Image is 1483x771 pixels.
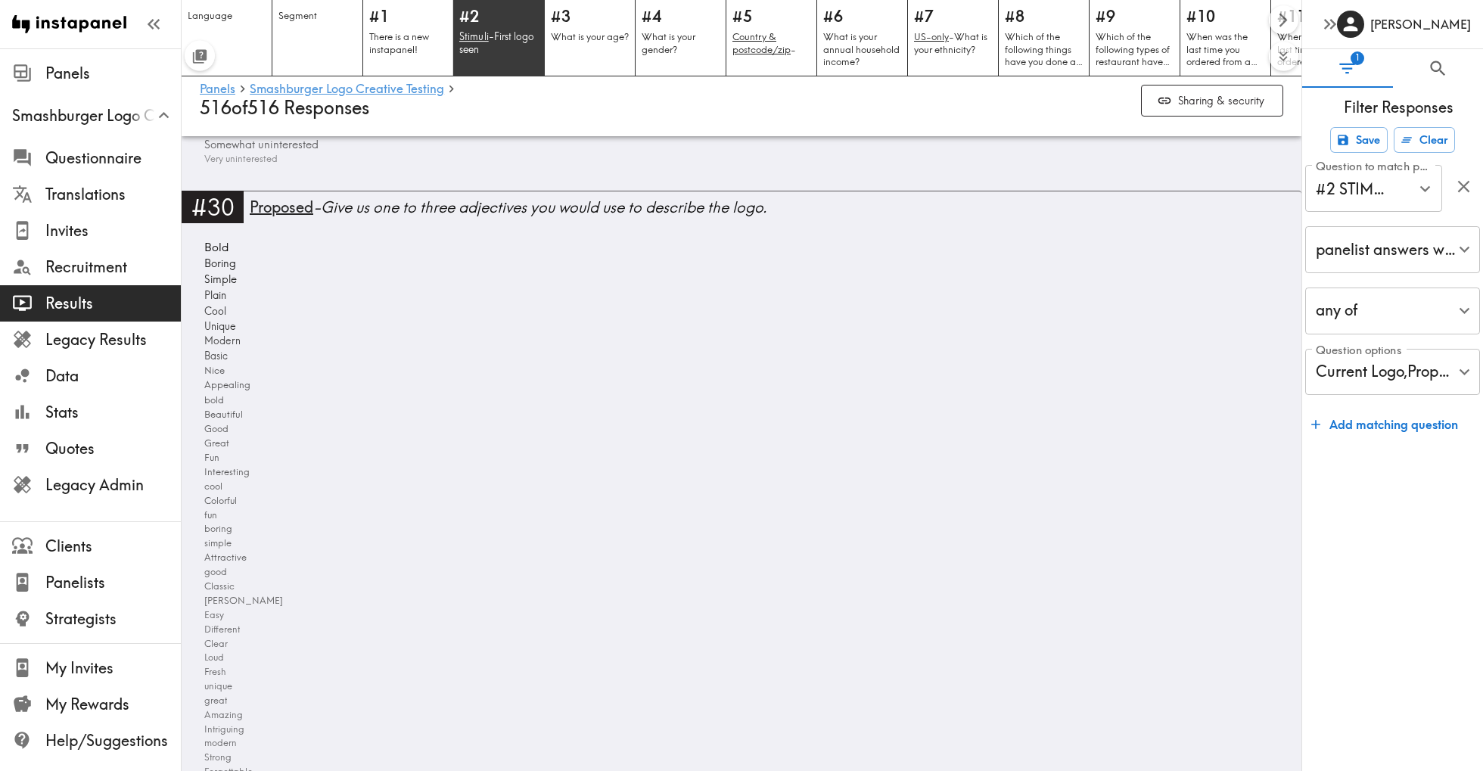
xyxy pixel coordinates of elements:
[185,41,215,71] button: Toggle between responses and questions
[201,536,232,551] span: simple
[201,751,232,765] span: Strong
[250,82,444,97] a: Smashburger Logo Creative Testing
[201,319,236,334] span: Unique
[45,402,181,423] span: Stats
[551,30,629,43] p: What is your age?
[1186,30,1264,68] p: When was the last time you ordered from a quick service restaurant (fast food restaurants with co...
[45,474,181,496] span: Legacy Admin
[45,293,181,314] span: Results
[182,191,244,222] div: #30
[1305,226,1480,273] div: panelist answers with
[1316,342,1401,359] label: Question options
[45,256,181,278] span: Recruitment
[278,9,356,22] p: Segment
[1413,177,1437,201] button: Open
[201,723,244,737] span: Intriguing
[201,436,229,450] span: Great
[201,378,250,392] span: Appealing
[201,407,243,421] span: Beautiful
[182,191,1301,232] a: #30Proposed-Give us one to three adjectives you would use to describe the logo.
[1305,288,1480,334] div: any of
[201,623,240,637] span: Different
[247,97,369,119] span: 516 Responses
[201,349,228,364] span: Basic
[201,493,237,508] span: Colorful
[45,658,181,679] span: My Invites
[369,30,447,55] p: There is a new instapanel!
[1269,5,1298,35] button: Scroll right
[201,239,229,256] span: Bold
[1186,6,1264,27] h5: #10
[1351,51,1364,65] span: 1
[45,572,181,593] span: Panelists
[45,220,181,241] span: Invites
[201,334,241,349] span: Modern
[914,30,949,42] u: US-only
[732,6,810,27] h5: #5
[200,97,232,119] span: 516
[1096,30,1174,68] p: Which of the following types of restaurant have you ordered from in the last 6 months? Please rea...
[1269,42,1298,71] button: Expand to show all items
[45,63,181,84] span: Panels
[1305,349,1480,396] div: Current Logo , Proposed Logo
[45,184,181,205] span: Translations
[1141,85,1283,117] button: Sharing & security
[201,508,217,522] span: fun
[732,30,810,55] p: -
[201,152,278,166] span: Very uninterested
[201,272,237,288] span: Simple
[45,438,181,459] span: Quotes
[642,30,720,55] p: What is your gender?
[201,465,250,479] span: Interesting
[201,303,226,319] span: Cool
[201,136,319,153] span: Somewhat uninterested
[914,30,992,55] p: What is your ethnicity?
[201,679,232,694] span: unique
[201,594,283,608] span: [PERSON_NAME]
[250,197,313,216] span: Proposed
[369,6,447,27] h5: #1
[1314,97,1483,118] span: Filter Responses
[1305,409,1464,440] button: Add matching question
[1394,127,1455,153] button: Clear all filters
[823,30,901,68] p: What is your annual household income?
[45,536,181,557] span: Clients
[201,288,226,303] span: Plain
[45,694,181,715] span: My Rewards
[551,6,629,27] h5: #3
[200,97,247,119] span: of
[1370,16,1471,33] h6: [PERSON_NAME]
[201,551,247,565] span: Attractive
[201,608,224,623] span: Easy
[1096,6,1174,27] h5: #9
[201,694,227,708] span: great
[201,565,227,580] span: good
[201,450,219,465] span: Fun
[1316,158,1435,175] label: Question to match panelists on
[1005,6,1083,27] h5: #8
[642,6,720,27] h5: #4
[250,197,1301,218] div: - Give us one to three adjectives you would use to describe the logo.
[1428,58,1448,79] span: Search
[201,665,226,679] span: Fresh
[201,651,224,665] span: Loud
[201,479,222,493] span: cool
[45,365,181,387] span: Data
[459,30,539,56] p: First logo seen
[201,256,236,272] span: Boring
[45,608,181,630] span: Strategists
[201,637,228,651] span: Clear
[188,9,266,22] p: Language
[12,105,181,126] span: Smashburger Logo Creative Testing
[201,363,225,378] span: Nice
[201,708,243,723] span: Amazing
[1005,30,1083,68] p: Which of the following things have you done at least once in the last 6 months, if any?
[201,522,232,536] span: boring
[1302,49,1393,88] button: Filter Responses
[201,421,229,436] span: Good
[732,30,791,55] u: Country & postcode/zip
[1330,127,1388,153] button: Save filters
[459,5,539,27] h5: #2
[45,148,181,169] span: Questionnaire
